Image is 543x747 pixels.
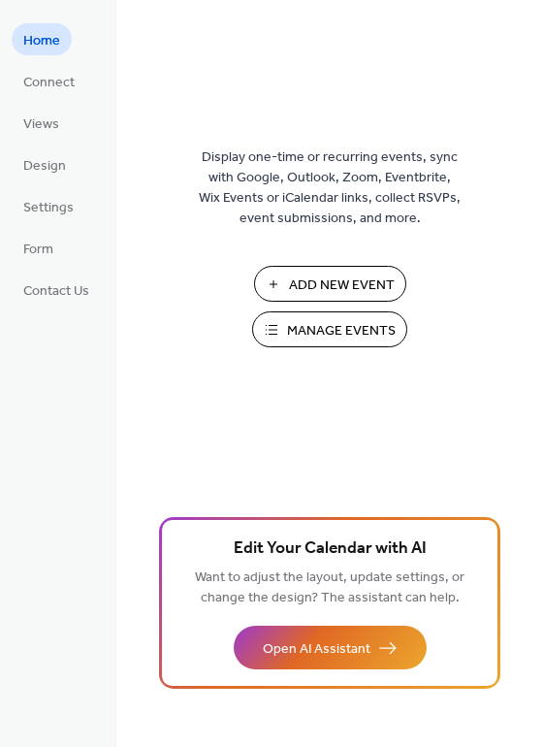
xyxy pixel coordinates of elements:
a: Design [12,148,78,180]
span: Home [23,31,60,51]
span: Form [23,240,53,260]
a: Views [12,107,71,139]
span: Display one-time or recurring events, sync with Google, Outlook, Zoom, Eventbrite, Wix Events or ... [199,147,461,229]
button: Open AI Assistant [234,626,427,669]
span: Views [23,114,59,135]
span: Contact Us [23,281,89,302]
button: Add New Event [254,266,406,302]
a: Settings [12,190,85,222]
button: Manage Events [252,311,407,347]
span: Edit Your Calendar with AI [234,536,427,563]
span: Design [23,156,66,177]
a: Form [12,232,65,264]
a: Contact Us [12,274,101,306]
span: Open AI Assistant [263,639,370,660]
span: Settings [23,198,74,218]
span: Connect [23,73,75,93]
a: Home [12,23,72,55]
span: Manage Events [287,321,396,341]
span: Want to adjust the layout, update settings, or change the design? The assistant can help. [195,565,464,611]
span: Add New Event [289,276,395,296]
a: Connect [12,65,86,97]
